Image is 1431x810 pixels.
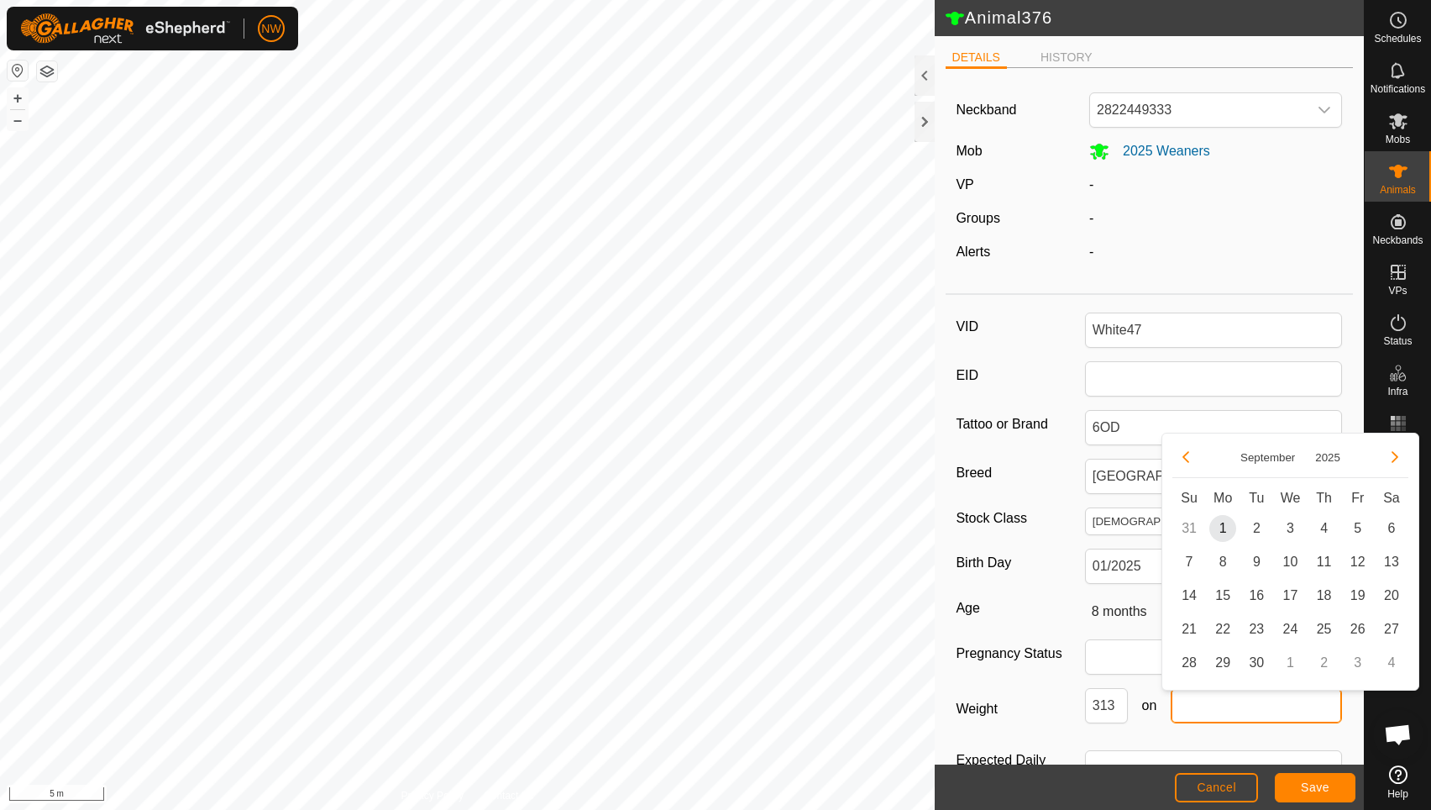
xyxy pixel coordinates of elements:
[1273,545,1307,579] td: 10
[8,88,28,108] button: +
[956,750,1084,791] label: Expected Daily Weight Gain
[1375,545,1408,579] td: 13
[1276,549,1303,576] span: 10
[956,459,1084,487] label: Breed
[1172,444,1199,471] button: Previous Month
[1206,545,1240,579] td: 8
[1375,579,1408,613] td: 20
[1240,613,1273,646] td: 23
[1276,616,1303,643] span: 24
[1240,512,1273,545] td: 2
[484,788,533,803] a: Contact Us
[1383,336,1412,346] span: Status
[1109,144,1210,158] span: 2025 Weaners
[1089,177,1093,192] app-display-virtual-paddock-transition: -
[1383,491,1400,505] span: Sa
[1128,696,1171,716] span: on
[1345,515,1371,542] span: 5
[1273,646,1307,680] td: 1
[1310,549,1337,576] span: 11
[956,508,1084,529] label: Stock Class
[1273,613,1307,646] td: 24
[1380,185,1416,195] span: Animals
[956,597,1084,619] label: Age
[1086,508,1308,534] input: Male
[1209,650,1236,676] span: 29
[1275,773,1355,802] button: Save
[1345,582,1371,609] span: 19
[1378,549,1405,576] span: 13
[1176,582,1203,609] span: 14
[1280,491,1300,505] span: We
[1388,286,1407,296] span: VPs
[1172,646,1206,680] td: 28
[1273,579,1307,613] td: 17
[1341,579,1375,613] td: 19
[1375,512,1408,545] td: 6
[1197,781,1236,794] span: Cancel
[1234,448,1302,467] button: Choose Month
[1240,579,1273,613] td: 16
[1209,515,1236,542] span: 1
[1206,613,1240,646] td: 22
[20,13,230,44] img: Gallagher Logo
[945,8,1364,29] h2: Animal376
[1387,387,1407,397] span: Infra
[1374,34,1421,44] span: Schedules
[1181,491,1198,505] span: Su
[1243,515,1270,542] span: 2
[1206,512,1240,545] td: 1
[956,313,1084,341] label: VID
[1341,545,1375,579] td: 12
[1161,433,1419,691] div: Choose Date
[1365,759,1431,806] a: Help
[1172,545,1206,579] td: 7
[1175,773,1258,802] button: Cancel
[1206,646,1240,680] td: 29
[1240,545,1273,579] td: 9
[1090,93,1308,127] span: 2822449333
[1240,646,1273,680] td: 30
[37,61,57,82] button: Map Layers
[1249,491,1264,505] span: Tu
[1341,646,1375,680] td: 3
[8,60,28,81] button: Reset Map
[1276,582,1303,609] span: 17
[1243,650,1270,676] span: 30
[956,410,1084,439] label: Tattoo or Brand
[1381,444,1408,471] button: Next Month
[1345,616,1371,643] span: 26
[1307,512,1340,545] td: 4
[1176,616,1203,643] span: 21
[1310,582,1337,609] span: 18
[1378,582,1405,609] span: 20
[1341,512,1375,545] td: 5
[1375,646,1408,680] td: 4
[1308,448,1347,467] button: Choose Year
[1371,84,1425,94] span: Notifications
[1176,650,1203,676] span: 28
[1373,709,1423,760] a: Open chat
[261,20,280,38] span: NW
[1213,491,1232,505] span: Mo
[1351,491,1364,505] span: Fr
[956,144,982,158] label: Mob
[1034,49,1099,66] li: HISTORY
[1172,579,1206,613] td: 14
[1310,515,1337,542] span: 4
[1307,545,1340,579] td: 11
[956,100,1016,120] label: Neckband
[1172,512,1206,545] td: 31
[1341,613,1375,646] td: 26
[1209,616,1236,643] span: 22
[1206,579,1240,613] td: 15
[1082,208,1349,229] div: -
[1307,579,1340,613] td: 18
[956,245,990,259] label: Alerts
[8,110,28,130] button: –
[1375,613,1408,646] td: 27
[946,49,1007,69] li: DETAILS
[1345,549,1371,576] span: 12
[1172,613,1206,646] td: 21
[1308,93,1341,127] div: dropdown trigger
